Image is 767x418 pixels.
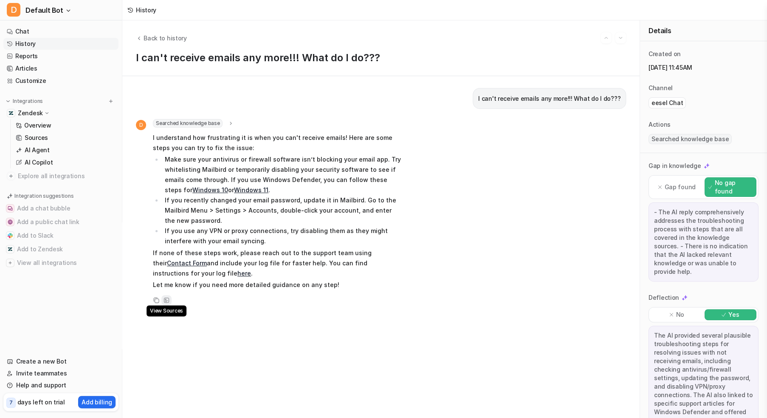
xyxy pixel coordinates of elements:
[3,242,118,256] button: Add to ZendeskAdd to Zendesk
[3,75,118,87] a: Customize
[3,50,118,62] a: Reports
[13,98,43,105] p: Integrations
[3,355,118,367] a: Create a new Bot
[167,259,207,267] a: Contact Form
[3,63,118,74] a: Articles
[649,202,759,282] div: - The AI reply comprehensively addresses the troubleshooting process with steps that are all cove...
[234,186,268,193] a: Windows 11
[237,270,251,277] a: here
[136,34,187,43] button: Back to history
[715,179,753,196] p: No gap found
[162,226,401,246] li: If you use any VPN or proxy connections, try disabling them as they might interfere with your ema...
[8,247,13,252] img: Add to Zendesk
[3,379,118,391] a: Help and support
[25,4,63,16] span: Default Bot
[7,172,15,180] img: explore all integrations
[17,398,65,407] p: days left on trial
[8,219,13,225] img: Add a public chat link
[649,293,679,302] p: Deflection
[603,34,609,42] img: Previous session
[162,154,401,195] li: Make sure your antivirus or firewall software isn’t blocking your email app. Try whitelisting Mai...
[153,133,401,153] p: I understand how frustrating it is when you can't receive emails! Here are some steps you can try...
[618,34,623,42] img: Next session
[649,50,681,58] p: Created on
[3,170,118,182] a: Explore all integrations
[153,119,223,128] span: Searched knowledge base
[601,32,612,43] button: Go to previous session
[12,119,118,131] a: Overview
[82,398,112,407] p: Add billing
[153,248,401,279] p: If none of these steps work, please reach out to the support team using their and include your lo...
[18,109,43,117] p: Zendesk
[136,120,146,130] span: D
[649,162,701,170] p: Gap in knowledge
[8,206,13,211] img: Add a chat bubble
[18,169,115,183] span: Explore all integrations
[3,256,118,270] button: View all integrationsView all integrations
[12,144,118,156] a: AI Agent
[9,399,13,407] p: 7
[25,134,48,142] p: Sources
[676,310,684,319] p: No
[25,158,53,167] p: AI Copilot
[728,310,739,319] p: Yes
[153,280,401,290] p: Let me know if you need more detailed guidance on any step!
[136,6,156,14] div: History
[649,134,732,144] span: Searched knowledge base
[478,94,620,104] p: I can't receive emails any more!!! What do I do???
[8,260,13,265] img: View all integrations
[3,229,118,242] button: Add to SlackAdd to Slack
[665,183,696,191] p: Gap found
[24,121,51,130] p: Overview
[192,186,228,193] a: Windows 10
[7,3,20,17] span: D
[5,98,11,104] img: expand menu
[3,38,118,50] a: History
[25,146,50,154] p: AI Agent
[144,34,187,43] span: Back to history
[12,132,118,144] a: Sources
[162,195,401,226] li: If you recently changed your email password, update it in Mailbird. Go to the Mailbird Menu > Set...
[8,233,13,238] img: Add to Slack
[3,97,45,105] button: Integrations
[8,111,14,116] img: Zendesk
[649,120,671,129] p: Actions
[78,396,116,408] button: Add billing
[14,192,73,200] p: Integration suggestions
[12,156,118,168] a: AI Copilot
[3,26,118,37] a: Chat
[136,52,626,64] p: I can't receive emails any more!!! What do I do???
[147,305,186,316] span: View Sources
[3,215,118,229] button: Add a public chat linkAdd a public chat link
[640,20,767,41] div: Details
[615,32,626,43] button: Go to next session
[649,84,673,92] p: Channel
[649,63,759,72] p: [DATE] 11:45AM
[108,98,114,104] img: menu_add.svg
[3,367,118,379] a: Invite teammates
[651,99,683,107] p: eesel Chat
[3,202,118,215] button: Add a chat bubbleAdd a chat bubble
